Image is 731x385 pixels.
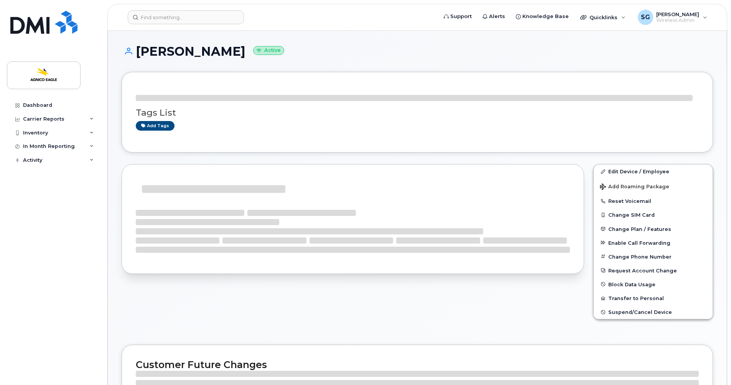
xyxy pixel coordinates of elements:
[594,236,713,250] button: Enable Call Forwarding
[608,309,672,315] span: Suspend/Cancel Device
[594,264,713,277] button: Request Account Change
[608,226,671,232] span: Change Plan / Features
[594,291,713,305] button: Transfer to Personal
[136,121,175,131] a: Add tags
[594,194,713,208] button: Reset Voicemail
[594,222,713,236] button: Change Plan / Features
[594,277,713,291] button: Block Data Usage
[594,178,713,194] button: Add Roaming Package
[594,305,713,319] button: Suspend/Cancel Device
[136,359,699,370] h2: Customer Future Changes
[594,164,713,178] a: Edit Device / Employee
[136,108,699,118] h3: Tags List
[594,250,713,264] button: Change Phone Number
[122,45,713,58] h1: [PERSON_NAME]
[600,184,669,191] span: Add Roaming Package
[608,240,670,246] span: Enable Call Forwarding
[253,46,284,55] small: Active
[594,208,713,222] button: Change SIM Card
